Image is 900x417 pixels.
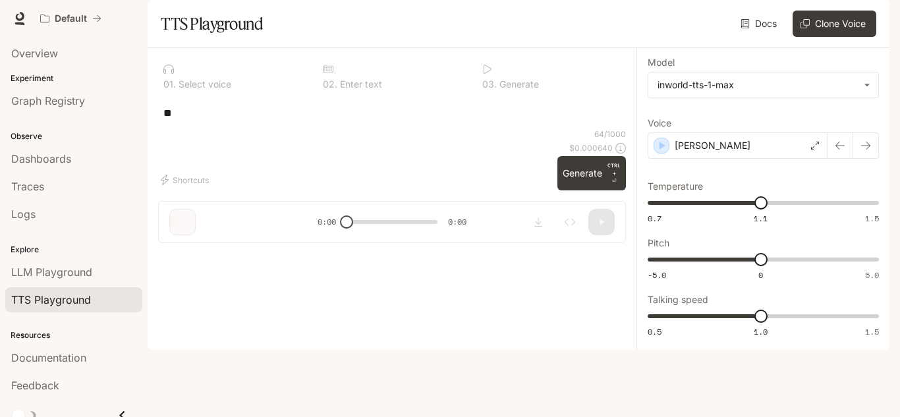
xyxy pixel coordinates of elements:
[176,80,231,89] p: Select voice
[34,5,107,32] button: All workspaces
[738,11,782,37] a: Docs
[557,156,626,190] button: GenerateCTRL +⏎
[161,11,263,37] h1: TTS Playground
[648,238,669,248] p: Pitch
[594,128,626,140] p: 64 / 1000
[648,72,878,97] div: inworld-tts-1-max
[754,326,768,337] span: 1.0
[758,269,763,281] span: 0
[648,182,703,191] p: Temperature
[865,326,879,337] span: 1.5
[55,13,87,24] p: Default
[793,11,876,37] button: Clone Voice
[158,169,214,190] button: Shortcuts
[675,139,750,152] p: [PERSON_NAME]
[865,213,879,224] span: 1.5
[648,119,671,128] p: Voice
[865,269,879,281] span: 5.0
[648,213,661,224] span: 0.7
[648,269,666,281] span: -5.0
[569,142,613,153] p: $ 0.000640
[323,80,337,89] p: 0 2 .
[163,80,176,89] p: 0 1 .
[648,295,708,304] p: Talking speed
[337,80,382,89] p: Enter text
[607,161,621,177] p: CTRL +
[648,58,675,67] p: Model
[482,80,497,89] p: 0 3 .
[497,80,539,89] p: Generate
[754,213,768,224] span: 1.1
[648,326,661,337] span: 0.5
[607,161,621,185] p: ⏎
[658,78,857,92] div: inworld-tts-1-max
